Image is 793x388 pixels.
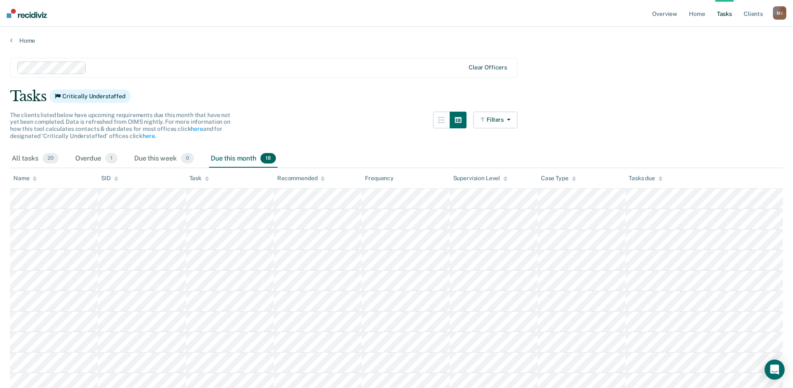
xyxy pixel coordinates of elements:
button: Filters [473,112,518,128]
div: SID [101,175,118,182]
span: 0 [181,153,194,164]
div: Tasks [10,88,783,105]
div: Case Type [541,175,576,182]
div: Overdue1 [74,150,119,168]
div: Name [13,175,37,182]
span: 20 [43,153,59,164]
div: M J [773,6,786,20]
span: The clients listed below have upcoming requirements due this month that have not yet been complet... [10,112,230,139]
a: here [143,133,155,139]
div: Clear officers [469,64,507,71]
a: Home [10,37,783,44]
span: 1 [105,153,117,164]
button: MJ [773,6,786,20]
div: Open Intercom Messenger [765,360,785,380]
div: Frequency [365,175,394,182]
div: Recommended [277,175,325,182]
div: Task [189,175,209,182]
div: Due this week0 [133,150,196,168]
div: All tasks20 [10,150,60,168]
div: Supervision Level [453,175,508,182]
a: here [191,125,203,132]
div: Tasks due [629,175,663,182]
div: Due this month18 [209,150,278,168]
span: Critically Understaffed [49,89,131,103]
span: 18 [260,153,276,164]
img: Recidiviz [7,9,47,18]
